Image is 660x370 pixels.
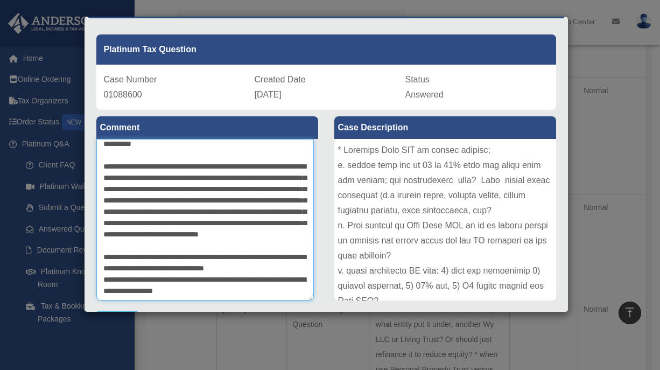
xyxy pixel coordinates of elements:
span: Status [405,75,430,84]
div: * Loremips Dolo SIT am consec adipisc; e. seddoe temp inc ut 03 la 41% etdo mag aliqu enim adm ve... [334,139,556,301]
div: Platinum Tax Question [96,34,556,65]
label: Comment [96,116,318,139]
span: [DATE] [255,90,282,99]
span: Answered [405,90,444,99]
span: Case Number [104,75,157,84]
span: Created Date [255,75,306,84]
button: Comment [96,311,139,327]
label: Case Description [334,116,556,139]
span: 01088600 [104,90,142,99]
